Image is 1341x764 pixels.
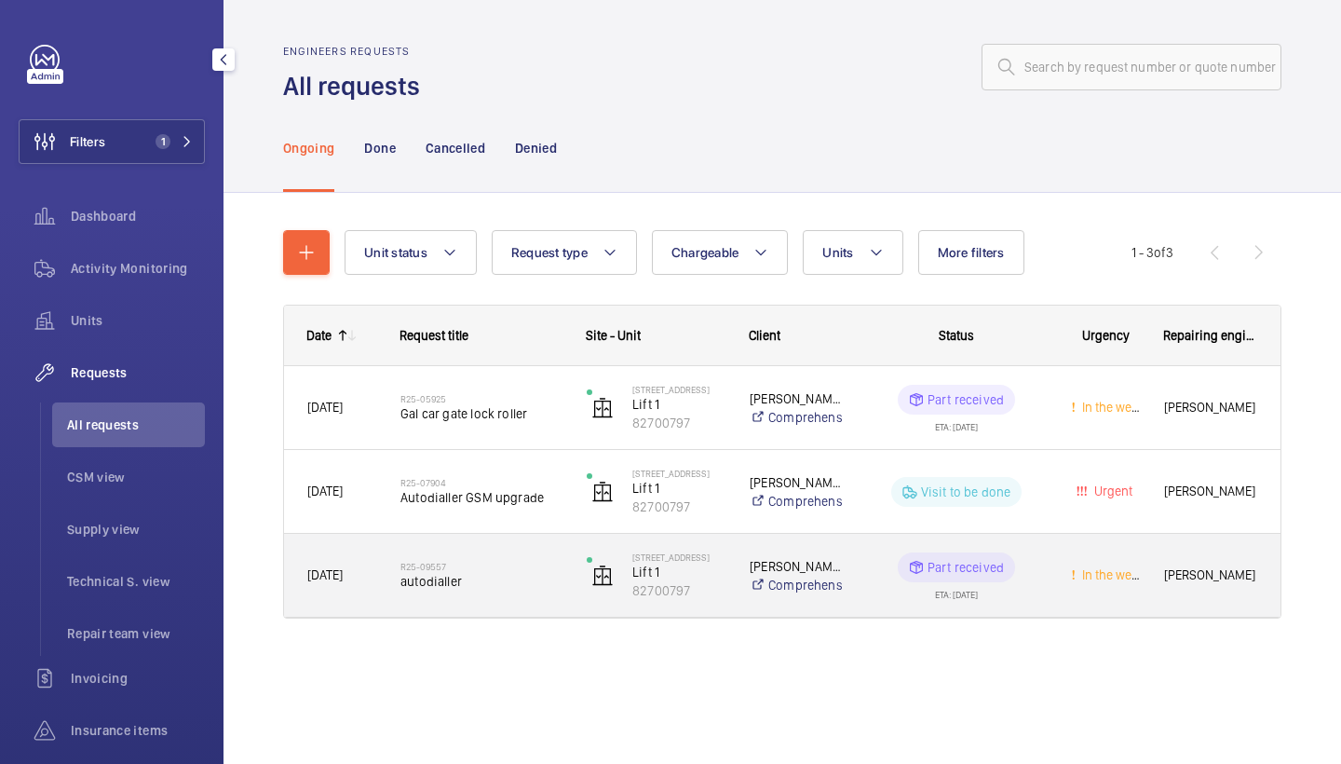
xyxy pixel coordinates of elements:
span: Activity Monitoring [71,259,205,278]
span: 1 [156,134,170,149]
p: Denied [515,139,557,157]
span: Invoicing [71,669,205,688]
span: Site - Unit [586,328,641,343]
p: [STREET_ADDRESS] [632,384,725,395]
span: [DATE] [307,400,343,415]
input: Search by request number or quote number [982,44,1281,90]
span: [DATE] [307,484,343,498]
button: More filters [918,230,1024,275]
button: Unit status [345,230,477,275]
h2: R25-07904 [400,477,562,488]
p: Done [364,139,395,157]
span: Repair team view [67,624,205,643]
div: ETA: [DATE] [935,415,978,431]
a: Comprehensive [750,492,842,511]
div: ETA: [DATE] [935,582,978,599]
button: Chargeable [652,230,789,275]
h2: Engineers requests [283,45,431,58]
span: of [1154,245,1166,260]
span: Unit status [364,245,427,260]
p: [STREET_ADDRESS] [632,468,725,479]
button: Units [803,230,902,275]
p: Lift 1 [632,563,725,581]
span: Status [939,328,974,343]
span: Request type [511,245,588,260]
span: More filters [938,245,1005,260]
span: Requests [71,363,205,382]
p: 82700797 [632,414,725,432]
p: Lift 1 [632,479,725,498]
span: Filters [70,132,105,151]
span: 1 - 3 3 [1131,246,1173,259]
span: Request title [400,328,468,343]
span: Autodialler GSM upgrade [400,488,562,507]
span: Urgent [1090,484,1132,498]
p: Part received [928,558,1004,577]
span: Dashboard [71,207,205,225]
p: Cancelled [426,139,485,157]
button: Request type [492,230,637,275]
span: Insurance items [71,721,205,740]
span: Units [71,311,205,330]
a: Comprehensive [750,576,842,594]
a: Comprehensive [750,408,842,427]
span: Supply view [67,520,205,539]
h1: All requests [283,69,431,103]
p: [PERSON_NAME] Estate [750,389,842,408]
span: CSM view [67,468,205,486]
span: Client [749,328,780,343]
span: In the week [1078,400,1145,415]
span: Gal car gate lock roller [400,404,562,423]
span: Units [822,245,853,260]
div: Date [306,328,332,343]
p: 82700797 [632,581,725,600]
span: Urgency [1082,328,1130,343]
h2: R25-05925 [400,393,562,404]
p: 82700797 [632,498,725,516]
p: Visit to be done [921,483,1011,501]
p: [PERSON_NAME] Estate [750,473,842,492]
p: [STREET_ADDRESS] [632,552,725,563]
p: Ongoing [283,139,334,157]
span: Technical S. view [67,572,205,591]
img: elevator.svg [591,397,614,419]
h2: R25-09557 [400,561,562,572]
span: [PERSON_NAME] [1164,397,1257,418]
span: [PERSON_NAME] [1164,481,1257,502]
span: autodialler [400,572,562,591]
p: Lift 1 [632,395,725,414]
img: elevator.svg [591,565,614,587]
span: [PERSON_NAME] [1164,565,1257,586]
button: Filters1 [19,119,205,164]
p: [PERSON_NAME] Estate [750,557,842,576]
span: In the week [1078,567,1145,582]
span: [DATE] [307,567,343,582]
span: All requests [67,416,205,434]
p: Part received [928,390,1004,409]
span: Repairing engineer [1163,328,1258,343]
span: Chargeable [671,245,739,260]
img: elevator.svg [591,481,614,503]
